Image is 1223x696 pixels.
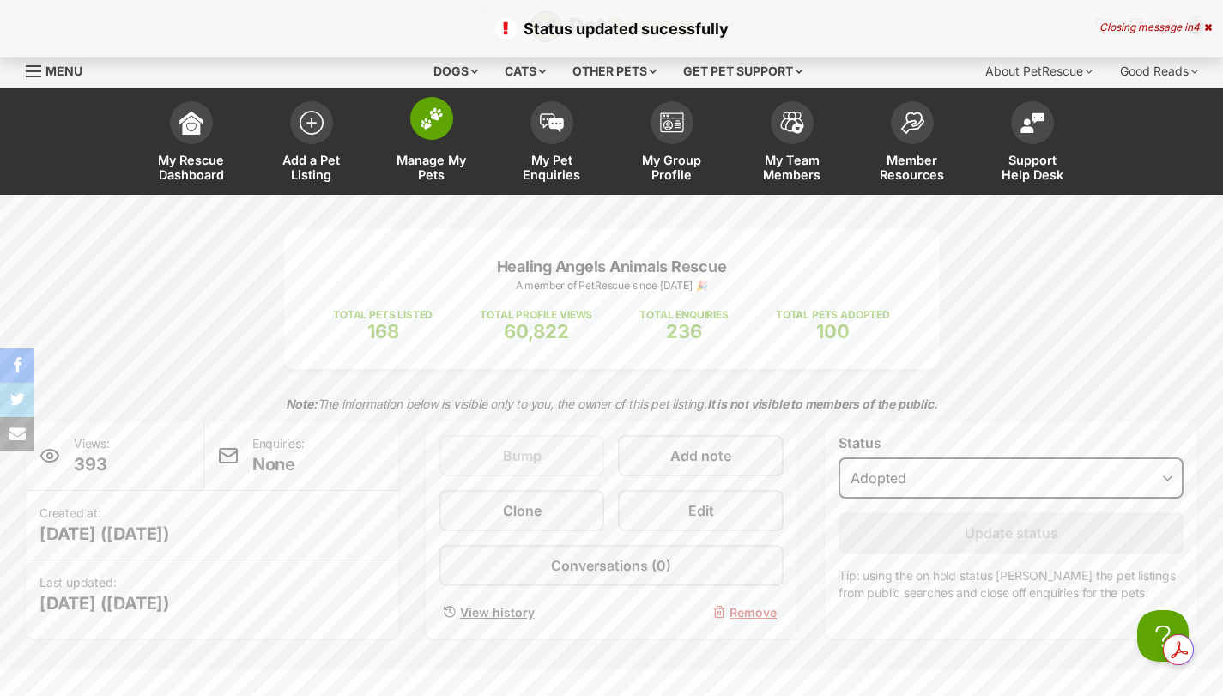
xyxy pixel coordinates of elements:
div: Dogs [421,54,490,88]
a: Add a Pet Listing [251,93,372,195]
a: My Pet Enquiries [492,93,612,195]
div: About PetRescue [973,54,1105,88]
a: My Rescue Dashboard [131,93,251,195]
span: 4 [1193,21,1200,33]
a: Manage My Pets [372,93,492,195]
div: Good Reads [1108,54,1210,88]
a: Member Resources [852,93,972,195]
iframe: Help Scout Beacon - Open [1137,610,1189,662]
img: help-desk-icon-fdf02630f3aa405de69fd3d07c3f3aa587a6932b1a1747fa1d2bba05be0121f9.svg [1020,112,1044,133]
div: Cats [493,54,558,88]
span: Manage My Pets [393,153,470,182]
img: group-profile-icon-3fa3cf56718a62981997c0bc7e787c4b2cf8bcc04b72c1350f741eb67cf2f40e.svg [660,112,684,133]
div: Get pet support [671,54,814,88]
span: Add a Pet Listing [273,153,350,182]
p: Status updated sucessfully [17,17,1206,40]
span: Support Help Desk [994,153,1071,182]
div: Other pets [560,54,669,88]
img: team-members-icon-5396bd8760b3fe7c0b43da4ab00e1e3bb1a5d9ba89233759b79545d2d3fc5d0d.svg [780,112,804,134]
span: Menu [45,64,82,78]
img: add-pet-listing-icon-0afa8454b4691262ce3f59096e99ab1cd57d4a30225e0717b998d2c9b9846f56.svg [300,111,324,135]
span: My Team Members [754,153,831,182]
a: Menu [26,54,94,85]
img: manage-my-pets-icon-02211641906a0b7f246fdf0571729dbe1e7629f14944591b6c1af311fb30b64b.svg [420,107,444,130]
span: My Pet Enquiries [513,153,590,182]
a: My Group Profile [612,93,732,195]
img: dashboard-icon-eb2f2d2d3e046f16d808141f083e7271f6b2e854fb5c12c21221c1fb7104beca.svg [179,111,203,135]
span: My Group Profile [633,153,711,182]
div: Closing message in [1099,21,1212,33]
img: pet-enquiries-icon-7e3ad2cf08bfb03b45e93fb7055b45f3efa6380592205ae92323e6603595dc1f.svg [540,113,564,132]
span: My Rescue Dashboard [153,153,230,182]
a: My Team Members [732,93,852,195]
a: Support Help Desk [972,93,1093,195]
span: Member Resources [874,153,951,182]
img: member-resources-icon-8e73f808a243e03378d46382f2149f9095a855e16c252ad45f914b54edf8863c.svg [900,112,924,135]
